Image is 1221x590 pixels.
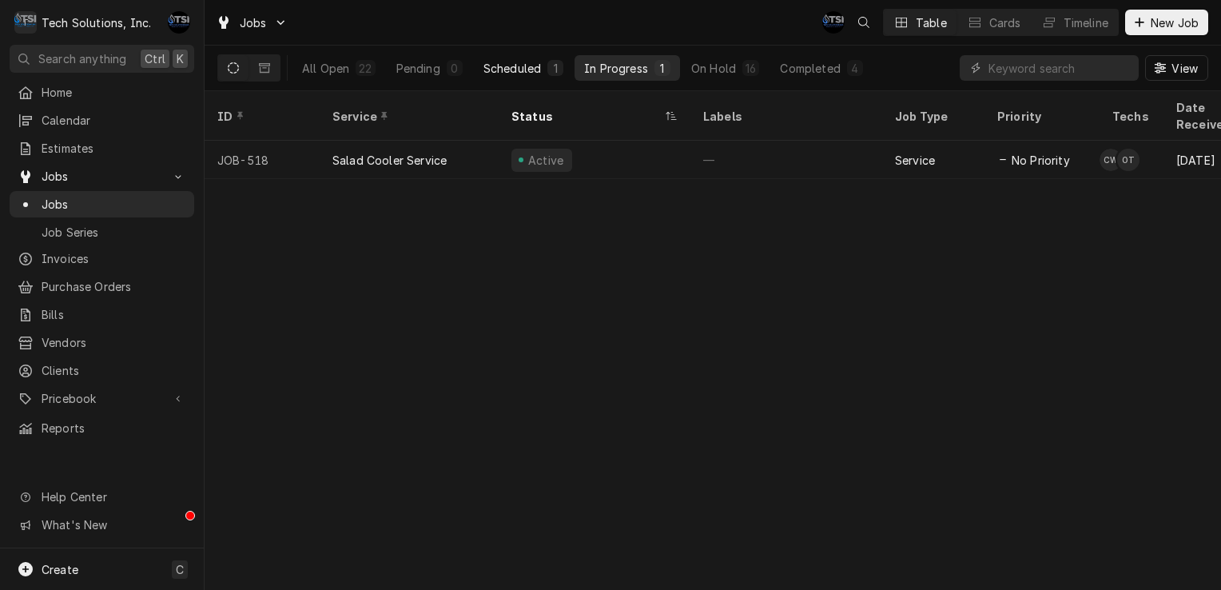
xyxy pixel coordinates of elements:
span: New Job [1147,14,1202,31]
span: Invoices [42,250,186,267]
span: Purchase Orders [42,278,186,295]
div: Completed [780,60,840,77]
input: Keyword search [988,55,1131,81]
span: Jobs [42,196,186,213]
span: View [1168,60,1201,77]
a: Jobs [10,191,194,217]
button: Open search [851,10,877,35]
span: C [176,561,184,578]
span: Estimates [42,140,186,157]
span: Bills [42,306,186,323]
div: 1 [551,60,560,77]
a: Purchase Orders [10,273,194,300]
span: Jobs [240,14,267,31]
div: Tech Solutions, Inc.'s Avatar [14,11,37,34]
span: No Priority [1012,152,1070,169]
div: AF [168,11,190,34]
span: Clients [42,362,186,379]
div: — [690,141,882,179]
div: Service [895,152,935,169]
span: Job Series [42,224,186,241]
div: Timeline [1064,14,1108,31]
div: In Progress [584,60,648,77]
a: Clients [10,357,194,384]
button: View [1145,55,1208,81]
div: Coleton Wallace's Avatar [1100,149,1122,171]
div: Priority [997,108,1084,125]
a: Home [10,79,194,106]
div: T [14,11,37,34]
div: Service [332,108,483,125]
span: What's New [42,516,185,533]
div: Scheduled [483,60,541,77]
span: Vendors [42,334,186,351]
button: Search anythingCtrlK [10,45,194,73]
span: K [177,50,184,67]
div: Austin Fox's Avatar [168,11,190,34]
div: Tech Solutions, Inc. [42,14,151,31]
div: Salad Cooler Service [332,152,447,169]
a: Job Series [10,219,194,245]
span: Reports [42,420,186,437]
div: On Hold [691,60,736,77]
button: New Job [1125,10,1208,35]
a: Reports [10,415,194,441]
span: Calendar [42,112,186,129]
div: 16 [746,60,756,77]
div: JOB-518 [205,141,320,179]
div: 22 [359,60,372,77]
a: Calendar [10,107,194,134]
div: Table [916,14,947,31]
div: Otis Tooley's Avatar [1117,149,1139,171]
span: Pricebook [42,390,162,407]
div: 0 [450,60,459,77]
div: ID [217,108,304,125]
a: Bills [10,301,194,328]
a: Vendors [10,329,194,356]
div: Active [526,152,566,169]
a: Go to Pricebook [10,385,194,412]
div: OT [1117,149,1139,171]
div: Pending [396,60,440,77]
div: CW [1100,149,1122,171]
span: Home [42,84,186,101]
span: Help Center [42,488,185,505]
div: Job Type [895,108,972,125]
span: Search anything [38,50,126,67]
span: Ctrl [145,50,165,67]
div: All Open [302,60,349,77]
div: 1 [658,60,667,77]
div: Cards [989,14,1021,31]
a: Estimates [10,135,194,161]
a: Go to Help Center [10,484,194,510]
span: Jobs [42,168,162,185]
a: Go to What's New [10,512,194,538]
a: Go to Jobs [10,163,194,189]
span: Create [42,563,78,576]
a: Go to Jobs [209,10,294,36]
div: Status [511,108,662,125]
div: 4 [850,60,860,77]
a: Invoices [10,245,194,272]
div: AF [822,11,845,34]
div: Techs [1112,108,1151,125]
div: Austin Fox's Avatar [822,11,845,34]
div: Labels [703,108,869,125]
